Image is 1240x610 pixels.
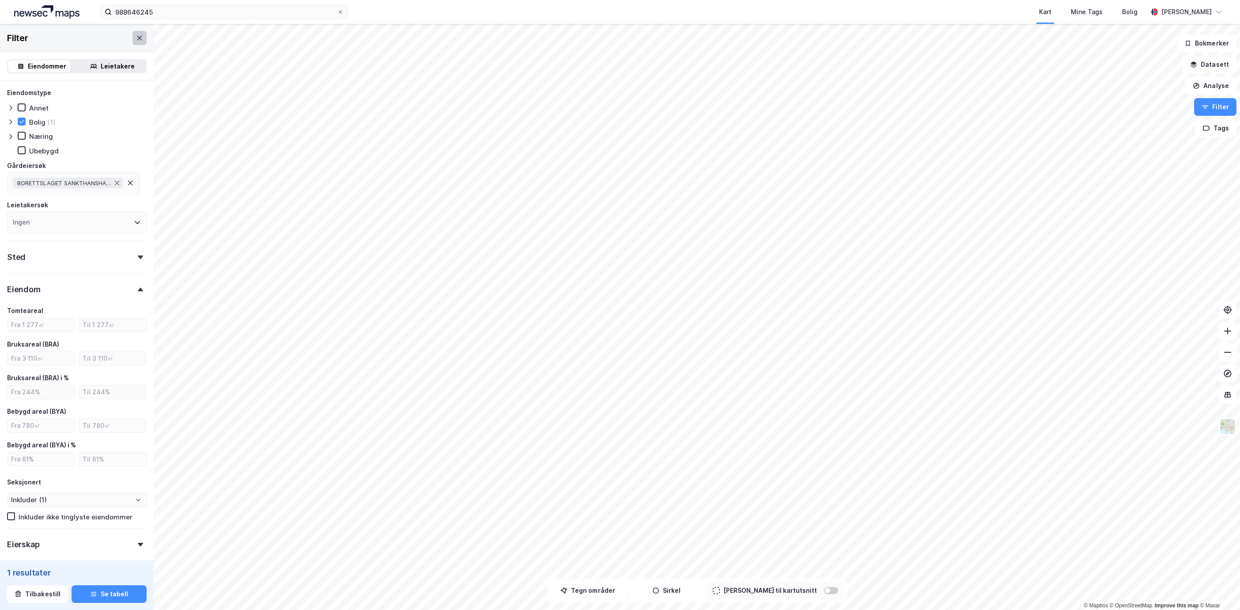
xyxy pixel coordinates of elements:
div: (1) [47,118,56,126]
span: BORETTSLAGET SANKTHANSHAUGEN PANORAMA [17,179,112,187]
div: Kontrollprogram for chat [1196,568,1240,610]
div: Leietakere [101,61,135,72]
input: Fra 61% [8,453,75,466]
button: Tags [1195,119,1236,137]
input: Fra 780㎡ [8,419,75,432]
div: Filter [7,31,28,45]
div: Bolig [1122,7,1138,17]
div: [PERSON_NAME] til kartutsnitt [723,585,817,596]
a: Improve this map [1155,602,1198,609]
input: Til 3 110㎡ [79,352,146,365]
input: Fra 244% [8,385,75,399]
div: Bebygd areal (BYA) i % [7,440,76,450]
input: Til 1 277㎡ [79,318,146,332]
button: Tilbakestill [7,585,68,603]
button: Filter [1194,98,1236,116]
button: Open [135,496,142,503]
input: Søk på adresse, matrikkel, gårdeiere, leietakere eller personer [112,5,337,19]
a: OpenStreetMap [1110,602,1153,609]
div: Kart [1039,7,1051,17]
button: Sirkel [629,582,704,599]
div: Eiendomstype [7,88,51,98]
img: logo.a4113a55bc3d86da70a041830d287a7e.svg [14,5,79,19]
input: Til 244% [79,385,146,399]
div: Ingen [13,217,30,228]
input: Til 61% [79,453,146,466]
a: Mapbox [1084,602,1108,609]
button: Tegn områder [550,582,625,599]
iframe: Chat Widget [1196,568,1240,610]
div: [PERSON_NAME] [1161,7,1212,17]
div: Bebygd areal (BYA) [7,406,66,417]
img: Z [1219,418,1236,435]
div: Leietakersøk [7,200,48,210]
div: Eiendom [7,284,41,295]
div: Næring [29,132,53,141]
div: Tomteareal [7,305,43,316]
input: ClearOpen [8,493,146,507]
div: Bruksareal (BRA) [7,339,59,350]
div: Annet [29,104,49,112]
div: Seksjonert [7,477,41,488]
div: Sted [7,252,26,263]
input: Til 780㎡ [79,419,146,432]
input: Fra 1 277㎡ [8,318,75,332]
div: Ubebygd [29,147,59,155]
button: Analyse [1185,77,1236,95]
button: Datasett [1183,56,1236,73]
input: Fra 3 110㎡ [8,352,75,365]
button: Se tabell [72,585,147,603]
div: Bolig [29,118,45,126]
div: Inkluder ikke tinglyste eiendommer [19,513,132,521]
div: Eiendommer [28,61,66,72]
button: Bokmerker [1177,34,1236,52]
div: 1 resultater [7,568,147,578]
div: Gårdeiersøk [7,160,46,171]
div: Bruksareal (BRA) i % [7,373,69,383]
div: Mine Tags [1071,7,1103,17]
div: Eierskap [7,539,39,550]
